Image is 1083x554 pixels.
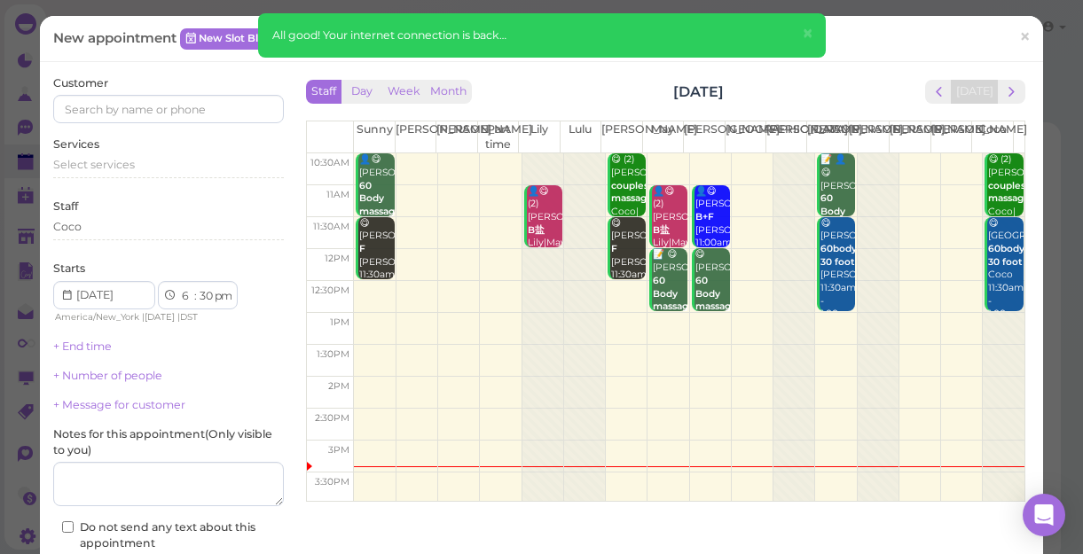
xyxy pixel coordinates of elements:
[642,121,683,153] th: May
[987,217,1024,322] div: 😋 [GEOGRAPHIC_DATA] Coco 11:30am - 1:00pm
[998,80,1025,104] button: next
[358,153,394,270] div: 👤😋 [PERSON_NAME] Sunny 10:30am - 11:30am
[765,121,806,153] th: [PERSON_NAME]
[53,199,78,215] label: Staff
[145,311,175,323] span: [DATE]
[53,75,108,91] label: Customer
[315,476,349,488] span: 3:30pm
[53,426,284,458] label: Notes for this appointment ( Only visible to you )
[611,180,653,205] b: couples massage
[359,180,401,217] b: 60 Body massage
[1019,24,1031,49] span: ×
[925,80,953,104] button: prev
[53,219,82,235] div: Coco
[820,153,855,297] div: 📝 👤😋 [PERSON_NAME] deep [PERSON_NAME] 10:30am - 11:30am
[807,121,848,153] th: [PERSON_NAME]
[695,248,730,365] div: 😋 [PERSON_NAME] [PERSON_NAME] 12:00pm - 1:00pm
[317,348,349,360] span: 1:30pm
[684,121,725,153] th: [PERSON_NAME]
[610,153,646,270] div: 😋 (2) [PERSON_NAME] Coco|[PERSON_NAME] 10:30am - 11:30am
[695,185,730,277] div: 👤😋 [PERSON_NAME] [PERSON_NAME] 11:00am - 12:00pm
[972,121,1013,153] th: Coco
[325,253,349,264] span: 12pm
[695,211,714,222] b: B+F
[53,309,251,325] div: | |
[610,217,646,308] div: 😋 [PERSON_NAME] [PERSON_NAME]|Sunny 11:30am - 12:30pm
[55,311,139,323] span: America/New_York
[528,224,545,236] b: B盐
[695,275,737,312] b: 60 Body massage
[988,180,1030,205] b: couples massage
[653,224,670,236] b: B盐
[951,80,999,104] button: [DATE]
[820,217,855,322] div: 😋 [PERSON_NAME] [PERSON_NAME] 11:30am - 1:00pm
[53,261,85,277] label: Starts
[313,221,349,232] span: 11:30am
[801,21,812,46] span: ×
[382,80,426,104] button: Week
[477,121,518,153] th: Part time
[611,243,617,254] b: F
[519,121,560,153] th: Lily
[328,444,349,456] span: 3pm
[311,285,349,296] span: 12:30pm
[53,339,112,353] a: + End time
[725,121,765,153] th: [GEOGRAPHIC_DATA]
[673,82,724,102] h2: [DATE]
[652,248,687,378] div: 📝 😋 [PERSON_NAME] CBD May 12:00pm - 1:00pm
[930,121,971,153] th: [PERSON_NAME]
[53,95,284,123] input: Search by name or phone
[790,13,823,55] button: Close
[180,28,293,50] a: New Slot Blocker
[53,158,135,171] span: Select services
[315,412,349,424] span: 2:30pm
[395,121,436,153] th: [PERSON_NAME]
[848,121,889,153] th: [PERSON_NAME]
[359,243,365,254] b: F
[820,192,862,230] b: 60 Body massage
[341,80,383,104] button: Day
[425,80,472,104] button: Month
[62,519,275,551] label: Do not send any text about this appointment
[328,380,349,392] span: 2pm
[62,521,74,533] input: Do not send any text about this appointment
[306,80,341,104] button: Staff
[653,275,695,312] b: 60 Body massage
[601,121,642,153] th: [PERSON_NAME]
[820,243,857,268] b: 60body 30 foot
[436,121,477,153] th: [PERSON_NAME]
[358,217,394,308] div: 😋 [PERSON_NAME] [PERSON_NAME]|Sunny 11:30am - 12:30pm
[890,121,930,153] th: [PERSON_NAME]
[354,121,395,153] th: Sunny
[53,369,162,382] a: + Number of people
[53,398,185,411] a: + Message for customer
[53,29,180,46] span: New appointment
[326,189,349,200] span: 11am
[652,185,687,290] div: 👤😋 (2) [PERSON_NAME] Lily|May 11:00am - 12:00pm
[53,137,99,152] label: Services
[180,311,198,323] span: DST
[988,243,1024,268] b: 60body 30 foot
[527,185,562,290] div: 👤😋 (2) [PERSON_NAME] Lily|May 11:00am - 12:00pm
[330,316,349,328] span: 1pm
[560,121,600,153] th: Lulu
[987,153,1024,270] div: 😋 (2) [PERSON_NAME] Coco|[PERSON_NAME] 10:30am - 11:30am
[310,157,349,168] span: 10:30am
[1023,494,1065,536] div: Open Intercom Messenger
